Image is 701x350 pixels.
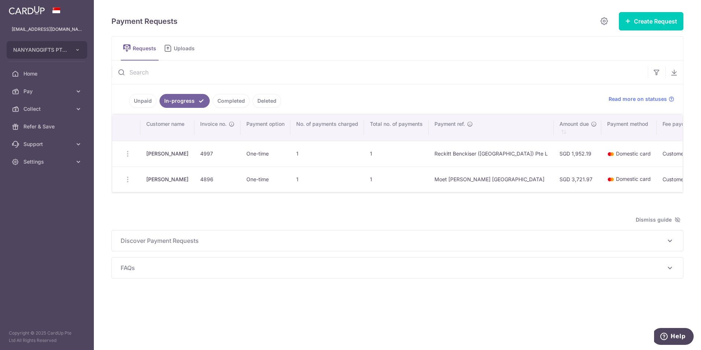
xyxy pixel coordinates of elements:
img: mastercard-sm-87a3fd1e0bddd137fecb07648320f44c262e2538e7db6024463105ddbc961eb2.png [607,176,614,183]
th: Invoice no. [194,114,241,141]
a: Uploads [162,37,200,60]
span: Domestic card [616,176,651,182]
td: [PERSON_NAME] [140,167,194,192]
img: mastercard-sm-87a3fd1e0bddd137fecb07648320f44c262e2538e7db6024463105ddbc961eb2.png [607,150,614,158]
span: Collect [23,105,72,113]
a: Read more on statuses [609,95,674,103]
span: Pay [23,88,72,95]
td: 4896 [194,167,241,192]
td: 1 [364,141,429,167]
th: Payment ref. [429,114,554,141]
th: No. of payments charged [290,114,364,141]
td: 1 [290,167,364,192]
th: Payment option [241,114,290,141]
th: Fee payor [657,114,700,141]
span: Settings [23,158,72,165]
td: One-time [241,167,290,192]
th: Customer name [140,114,194,141]
td: 4997 [194,141,241,167]
h5: Payment Requests [111,15,177,27]
span: Discover Payment Requests [121,236,665,245]
a: Completed [213,94,250,108]
th: Amount due : activate to sort column ascending [554,114,601,141]
td: One-time [241,141,290,167]
span: Home [23,70,72,77]
span: Fee payor [663,120,686,128]
p: [EMAIL_ADDRESS][DOMAIN_NAME] [12,26,82,33]
td: Reckitt Benckiser ([GEOGRAPHIC_DATA]) Pte L [429,141,554,167]
th: Total no. of payments [364,114,429,141]
p: FAQs [121,263,674,272]
img: CardUp [9,6,45,15]
span: Invoice no. [200,120,227,128]
button: Create Request [619,12,683,30]
span: Requests [133,45,159,52]
span: Read more on statuses [609,95,667,103]
span: NANYANGGIFTS PTE. LTD. [13,46,67,54]
th: Payment method [601,114,657,141]
span: Dismiss guide [636,215,680,224]
span: Refer & Save [23,123,72,130]
td: SGD 1,952.19 [554,141,601,167]
span: Payment option [246,120,285,128]
span: Total no. of payments [370,120,423,128]
span: Payment ref. [434,120,465,128]
button: NANYANGGIFTS PTE. LTD. [7,41,87,59]
span: Domestic card [616,150,651,157]
a: In-progress [159,94,210,108]
td: Moet [PERSON_NAME] [GEOGRAPHIC_DATA] [429,167,554,192]
iframe: Opens a widget where you can find more information [654,328,694,346]
a: Deleted [253,94,281,108]
span: Support [23,141,72,148]
td: 1 [364,167,429,192]
td: 1 [290,141,364,167]
span: FAQs [121,263,665,272]
a: Unpaid [129,94,157,108]
span: No. of payments charged [296,120,358,128]
td: Customer [657,141,700,167]
td: SGD 3,721.97 [554,167,601,192]
p: Discover Payment Requests [121,236,674,245]
span: Amount due [559,120,589,128]
span: Uploads [174,45,200,52]
td: [PERSON_NAME] [140,141,194,167]
a: Requests [121,37,159,60]
input: Search [112,61,648,84]
td: Customer [657,167,700,192]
